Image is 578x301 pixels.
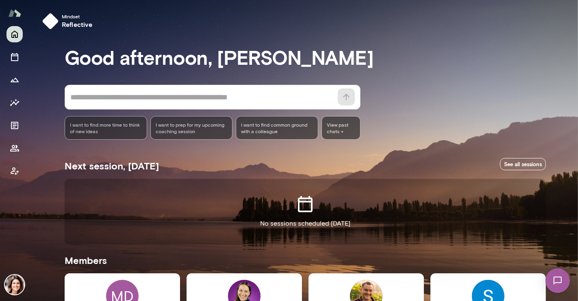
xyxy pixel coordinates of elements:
[62,20,93,29] h6: reflective
[5,275,24,294] img: Gwen Throckmorton
[65,116,147,140] div: I want to find more time to think of new ideas
[500,158,546,171] a: See all sessions
[65,254,546,267] h5: Members
[8,5,21,21] img: Mento
[65,159,159,172] h5: Next session, [DATE]
[236,116,318,140] div: I want to find common ground with a colleague
[241,121,313,134] span: I want to find common ground with a colleague
[7,140,23,156] button: Members
[62,13,93,20] span: Mindset
[42,13,59,29] img: mindset
[39,10,99,33] button: Mindsetreflective
[156,121,228,134] span: I want to prep for my upcoming coaching session
[7,26,23,42] button: Home
[7,163,23,179] button: Client app
[65,46,546,68] h3: Good afternoon, [PERSON_NAME]
[70,121,142,134] span: I want to find more time to think of new ideas
[7,94,23,111] button: Insights
[7,49,23,65] button: Sessions
[150,116,233,140] div: I want to prep for my upcoming coaching session
[7,117,23,134] button: Documents
[260,219,350,228] p: No sessions scheduled [DATE]
[7,72,23,88] button: Growth Plan
[322,116,361,140] span: View past chats ->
